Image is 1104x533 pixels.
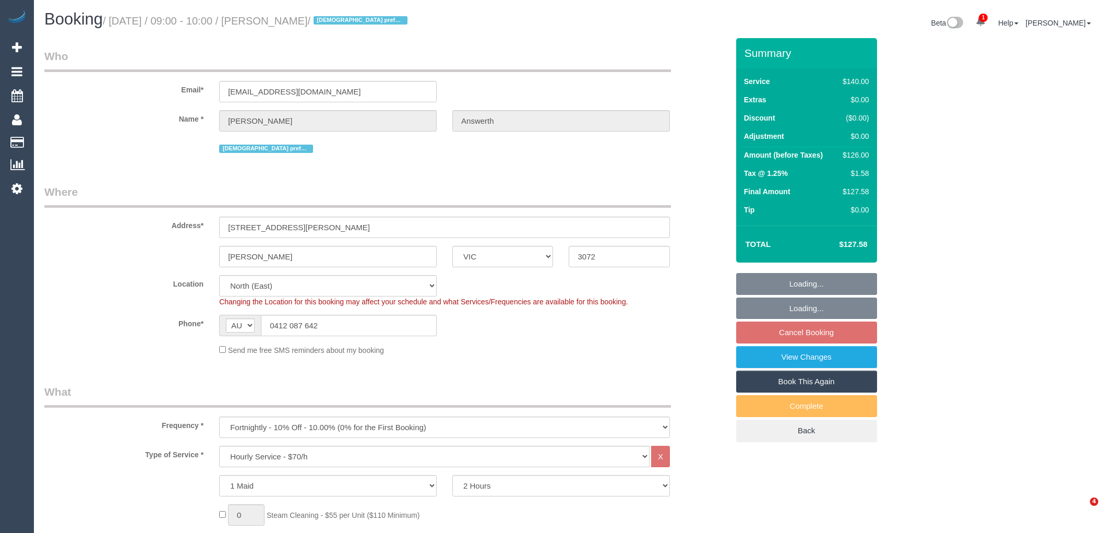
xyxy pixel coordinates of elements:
label: Tax @ 1.25% [744,168,788,179]
a: Help [998,19,1018,27]
span: Send me free SMS reminders about my booking [228,346,384,354]
h3: Summary [745,47,872,59]
input: Post Code* [569,246,669,267]
input: Phone* [261,315,437,336]
a: Back [736,420,877,442]
span: [DEMOGRAPHIC_DATA] preferred [314,16,407,25]
div: $127.58 [838,186,869,197]
div: $126.00 [838,150,869,160]
label: Discount [744,113,775,123]
input: Email* [219,81,437,102]
div: $0.00 [838,205,869,215]
iframe: Intercom live chat [1069,498,1094,523]
span: [DEMOGRAPHIC_DATA] preferred [219,145,313,153]
span: Changing the Location for this booking may affect your schedule and what Services/Frequencies are... [219,298,628,306]
label: Phone* [37,315,211,329]
a: Book This Again [736,371,877,393]
div: $140.00 [838,76,869,87]
a: View Changes [736,346,877,368]
span: 1 [979,14,988,22]
a: Beta [931,19,964,27]
strong: Total [746,240,771,248]
div: $0.00 [838,131,869,141]
input: Last Name* [452,110,670,132]
span: / [308,15,411,27]
img: New interface [946,17,963,30]
a: 1 [970,10,991,33]
div: ($0.00) [838,113,869,123]
label: Type of Service * [37,446,211,460]
label: Extras [744,94,766,105]
legend: Who [44,49,671,72]
input: First Name* [219,110,437,132]
div: $0.00 [838,94,869,105]
label: Amount (before Taxes) [744,150,823,160]
legend: What [44,384,671,408]
label: Name * [37,110,211,124]
a: [PERSON_NAME] [1026,19,1091,27]
h4: $127.58 [808,240,867,249]
small: / [DATE] / 09:00 - 10:00 / [PERSON_NAME] [103,15,411,27]
legend: Where [44,184,671,208]
img: Automaid Logo [6,10,27,25]
label: Tip [744,205,755,215]
label: Adjustment [744,131,784,141]
span: 4 [1090,498,1098,506]
input: Suburb* [219,246,437,267]
label: Frequency * [37,417,211,431]
label: Email* [37,81,211,95]
span: Booking [44,10,103,28]
div: $1.58 [838,168,869,179]
label: Service [744,76,770,87]
label: Location [37,275,211,289]
label: Final Amount [744,186,790,197]
label: Address* [37,217,211,231]
span: Steam Cleaning - $55 per Unit ($110 Minimum) [267,511,419,519]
